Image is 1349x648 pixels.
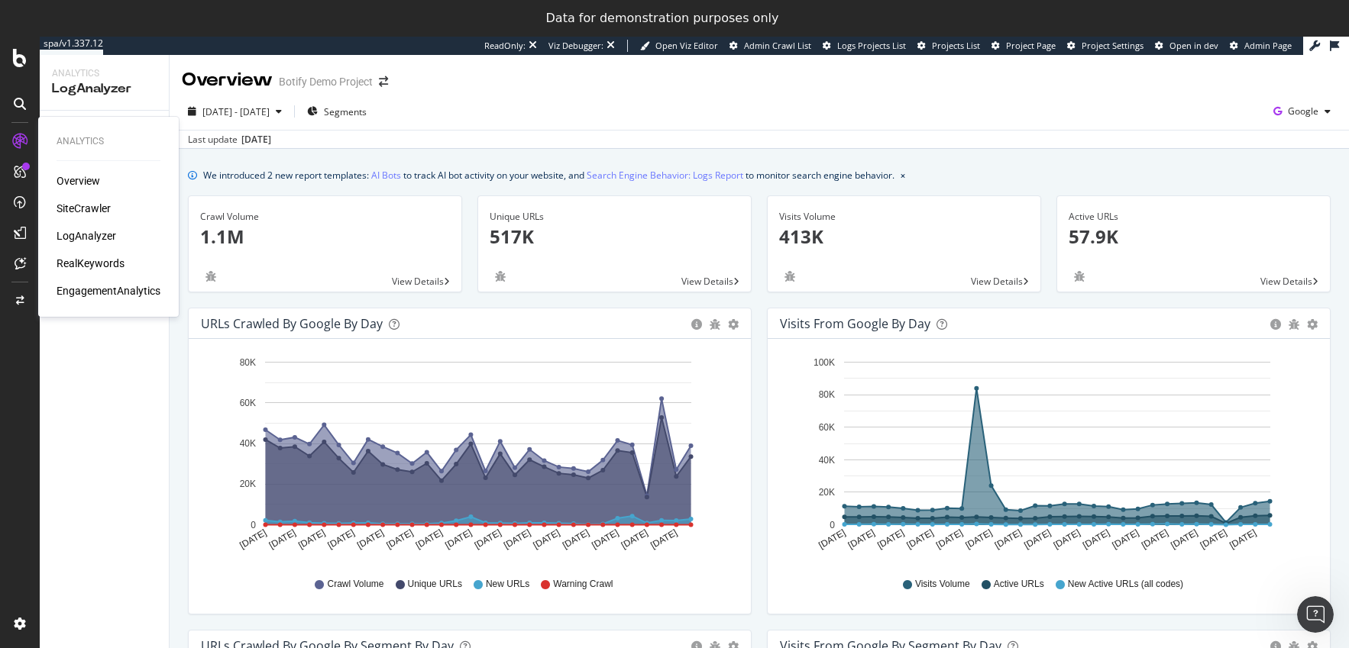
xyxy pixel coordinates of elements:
p: 413K [779,224,1029,250]
text: [DATE] [993,527,1024,551]
div: Crawl Volume [200,210,450,224]
text: [DATE] [817,527,847,551]
text: [DATE] [1140,527,1170,551]
text: [DATE] [905,527,936,551]
text: [DATE] [326,527,357,551]
div: circle-info [1270,319,1281,330]
a: Project Page [992,40,1056,52]
text: [DATE] [590,527,620,551]
text: [DATE] [1081,527,1111,551]
div: gear [728,319,739,330]
div: bug [490,271,511,282]
a: AI Bots [371,167,401,183]
span: Open in dev [1169,40,1218,51]
div: [DATE] [241,133,271,147]
button: Google [1267,99,1337,124]
div: Data for demonstration purposes only [546,11,779,26]
text: [DATE] [1199,527,1229,551]
text: 20K [819,487,835,498]
a: LogAnalyzer [57,228,116,243]
div: Viz Debugger: [548,40,603,52]
a: Projects List [917,40,980,52]
text: [DATE] [875,527,906,551]
text: 0 [251,520,256,530]
text: [DATE] [963,527,994,551]
text: 60K [819,422,835,433]
span: Crawl Volume [327,578,383,591]
a: Overview [57,173,100,189]
text: [DATE] [620,527,650,551]
text: [DATE] [1052,527,1082,551]
span: [DATE] - [DATE] [202,105,270,118]
text: 60K [240,398,256,408]
span: View Details [971,275,1023,288]
div: bug [1069,271,1090,282]
div: circle-info [691,319,702,330]
div: bug [1289,319,1299,330]
text: 0 [830,520,835,530]
div: URLs Crawled by Google by day [201,316,383,331]
div: Visits from Google by day [780,316,930,331]
div: gear [1307,319,1318,330]
text: [DATE] [561,527,591,551]
div: Active URLs [1069,210,1318,224]
div: We introduced 2 new report templates: to track AI bot activity on your website, and to monitor se... [203,167,894,183]
text: [DATE] [1022,527,1053,551]
span: New Active URLs (all codes) [1068,578,1183,591]
div: LogAnalyzer [52,80,157,98]
div: Visits Volume [779,210,1029,224]
text: [DATE] [267,527,298,551]
span: View Details [681,275,733,288]
span: New URLs [486,578,529,591]
text: 80K [819,390,835,401]
span: Admin Crawl List [744,40,811,51]
span: View Details [1260,275,1312,288]
span: Segments [324,105,367,118]
text: [DATE] [1228,527,1258,551]
svg: A chart. [201,351,733,563]
span: Project Settings [1082,40,1144,51]
p: 1.1M [200,224,450,250]
a: Project Settings [1067,40,1144,52]
div: Botify Demo Project [279,74,373,89]
text: [DATE] [532,527,562,551]
text: [DATE] [355,527,386,551]
span: Active URLs [994,578,1044,591]
a: Admin Crawl List [729,40,811,52]
span: Logs Projects List [837,40,906,51]
a: Logs Projects List [823,40,906,52]
p: 57.9K [1069,224,1318,250]
div: ReadOnly: [484,40,526,52]
div: Unique URLs [490,210,739,224]
div: spa/v1.337.12 [40,37,103,50]
div: info banner [188,167,1331,183]
span: View Details [392,275,444,288]
p: 517K [490,224,739,250]
text: 40K [240,438,256,449]
div: arrow-right-arrow-left [379,76,388,87]
span: Visits Volume [915,578,970,591]
div: bug [779,271,801,282]
text: [DATE] [384,527,415,551]
text: [DATE] [502,527,532,551]
div: Overview [182,67,273,93]
div: RealKeywords [57,256,125,271]
text: [DATE] [1111,527,1141,551]
div: SiteCrawler [57,201,111,216]
text: 80K [240,357,256,368]
text: 40K [819,455,835,466]
text: [DATE] [934,527,965,551]
button: close banner [897,164,909,186]
span: Admin Page [1244,40,1292,51]
a: Search Engine Behavior: Logs Report [587,167,743,183]
text: [DATE] [296,527,327,551]
text: [DATE] [1169,527,1199,551]
div: Analytics [57,135,160,148]
svg: A chart. [780,351,1312,563]
text: [DATE] [414,527,445,551]
span: Warning Crawl [553,578,613,591]
a: EngagementAnalytics [57,283,160,298]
